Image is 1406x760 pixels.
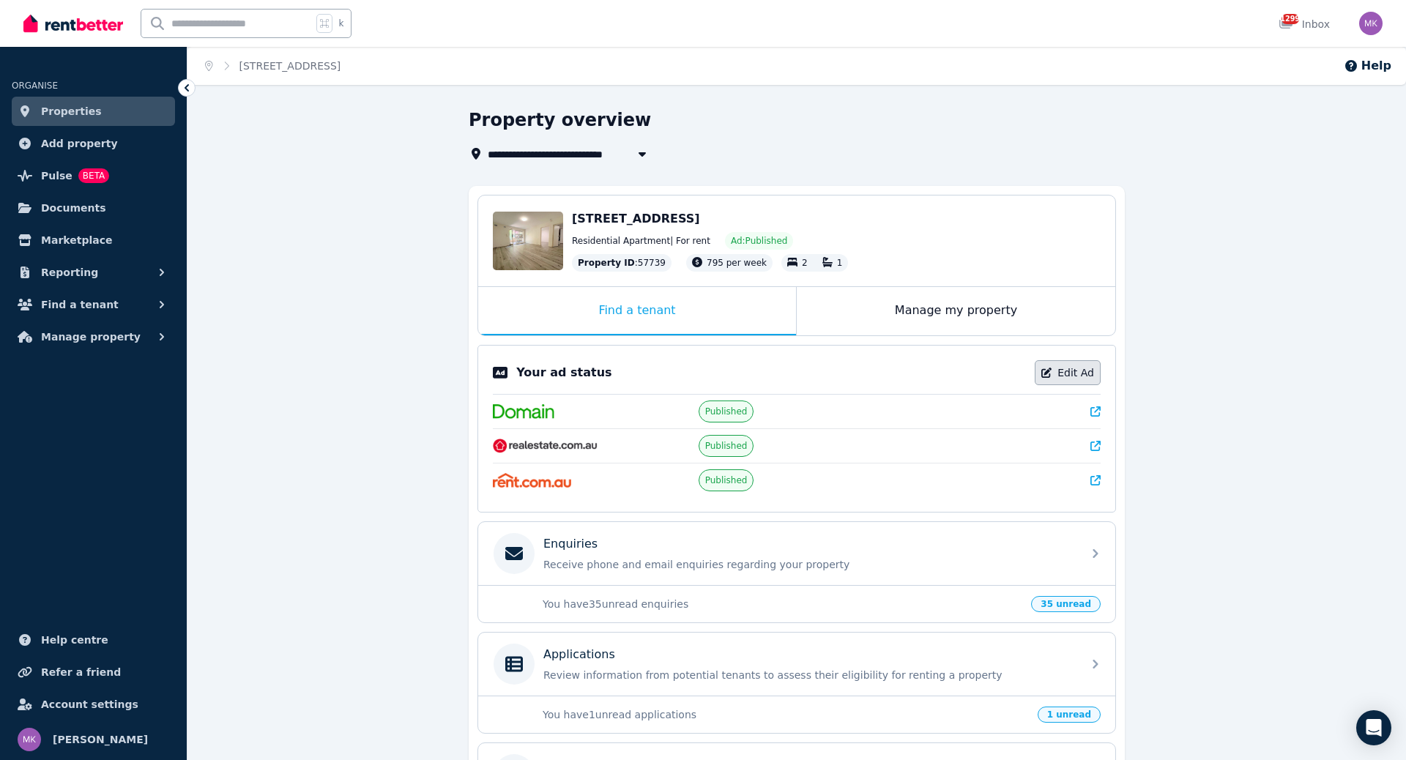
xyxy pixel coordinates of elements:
[41,199,106,217] span: Documents
[41,296,119,313] span: Find a tenant
[12,290,175,319] button: Find a tenant
[12,690,175,719] a: Account settings
[12,226,175,255] a: Marketplace
[41,663,121,681] span: Refer a friend
[1356,710,1391,745] div: Open Intercom Messenger
[41,696,138,713] span: Account settings
[53,731,148,748] span: [PERSON_NAME]
[797,287,1115,335] div: Manage my property
[1038,707,1101,723] span: 1 unread
[18,728,41,751] img: Maor Kirsner
[705,440,748,452] span: Published
[543,535,598,553] p: Enquiries
[12,657,175,687] a: Refer a friend
[239,60,341,72] a: [STREET_ADDRESS]
[41,328,141,346] span: Manage property
[543,668,1074,682] p: Review information from potential tenants to assess their eligibility for renting a property
[41,135,118,152] span: Add property
[12,129,175,158] a: Add property
[543,597,1022,611] p: You have 35 unread enquiries
[493,473,571,488] img: Rent.com.au
[12,193,175,223] a: Documents
[1031,596,1101,612] span: 35 unread
[578,257,635,269] span: Property ID
[1359,12,1383,35] img: Maor Kirsner
[12,161,175,190] a: PulseBETA
[469,108,651,132] h1: Property overview
[707,258,767,268] span: 795 per week
[187,47,358,85] nav: Breadcrumb
[78,168,109,183] span: BETA
[543,557,1074,572] p: Receive phone and email enquiries regarding your property
[1035,360,1101,385] a: Edit Ad
[1344,57,1391,75] button: Help
[493,404,554,419] img: Domain.com.au
[543,646,615,663] p: Applications
[12,625,175,655] a: Help centre
[731,235,787,247] span: Ad: Published
[705,406,748,417] span: Published
[478,287,796,335] div: Find a tenant
[338,18,343,29] span: k
[1279,17,1330,31] div: Inbox
[478,522,1115,585] a: EnquiriesReceive phone and email enquiries regarding your property
[1282,14,1299,24] span: 1299
[12,97,175,126] a: Properties
[572,235,710,247] span: Residential Apartment | For rent
[572,254,672,272] div: : 57739
[543,707,1029,722] p: You have 1 unread applications
[12,322,175,351] button: Manage property
[516,364,611,381] p: Your ad status
[41,103,102,120] span: Properties
[705,474,748,486] span: Published
[12,258,175,287] button: Reporting
[41,264,98,281] span: Reporting
[41,231,112,249] span: Marketplace
[837,258,843,268] span: 1
[802,258,808,268] span: 2
[493,439,598,453] img: RealEstate.com.au
[478,633,1115,696] a: ApplicationsReview information from potential tenants to assess their eligibility for renting a p...
[12,81,58,91] span: ORGANISE
[41,631,108,649] span: Help centre
[41,167,72,185] span: Pulse
[572,212,700,226] span: [STREET_ADDRESS]
[23,12,123,34] img: RentBetter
